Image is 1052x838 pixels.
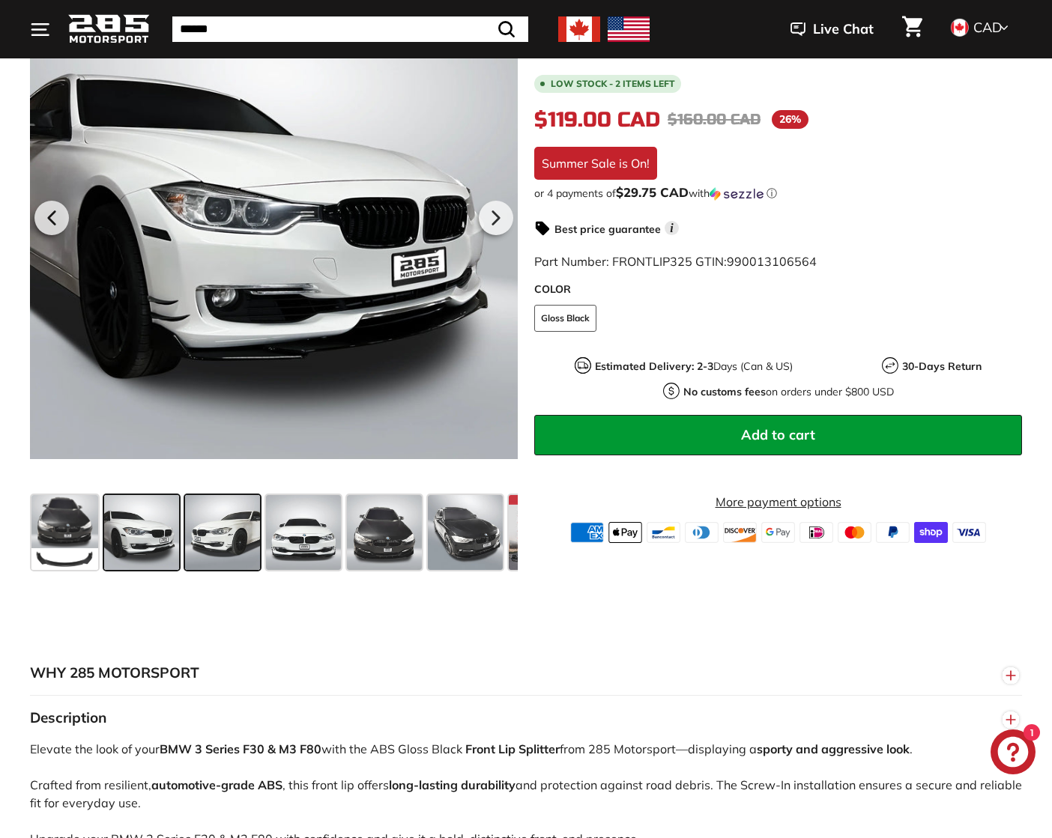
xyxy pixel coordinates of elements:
[668,110,761,129] span: $160.00 CAD
[876,522,910,543] img: paypal
[902,359,982,373] strong: 30-Days Return
[893,4,931,55] a: Cart
[986,729,1040,778] inbox-online-store-chat: Shopify online store chat
[172,16,528,42] input: Search
[723,522,757,543] img: discover
[683,385,766,398] strong: No customs fees
[757,741,910,756] strong: sporty and aggressive look
[534,254,817,269] span: Part Number: FRONTLIP325 GTIN:
[595,359,713,373] strong: Estimated Delivery: 2-3
[771,10,893,48] button: Live Chat
[741,426,815,443] span: Add to cart
[665,221,679,235] span: i
[30,696,1022,741] button: Description
[772,110,808,129] span: 26%
[30,651,1022,696] button: WHY 285 MOTORSPORT
[67,12,150,47] img: Logo_285_Motorsport_areodynamics_components
[389,777,516,792] strong: long-lasting durability
[799,522,833,543] img: ideal
[160,741,321,756] strong: BMW 3 Series F30 & M3 F80
[813,19,874,39] span: Live Chat
[570,522,604,543] img: american_express
[647,522,680,543] img: bancontact
[761,522,795,543] img: google_pay
[551,79,675,88] span: Low stock - 2 items left
[710,187,764,201] img: Sezzle
[151,777,282,792] strong: automotive-grade ABS
[534,493,1022,511] a: More payment options
[465,741,560,756] strong: Front Lip Splitter
[685,522,719,543] img: diners_club
[534,147,657,180] div: Summer Sale is On!
[534,415,1022,455] button: Add to cart
[534,282,1022,297] label: COLOR
[952,522,986,543] img: visa
[616,184,689,200] span: $29.75 CAD
[534,107,660,133] span: $119.00 CAD
[914,522,948,543] img: shopify_pay
[554,222,661,236] strong: Best price guarantee
[534,186,1022,201] div: or 4 payments of with
[727,254,817,269] span: 990013106564
[595,359,793,374] p: Days (Can & US)
[973,19,1002,36] span: CAD
[534,186,1022,201] div: or 4 payments of$29.75 CADwithSezzle Click to learn more about Sezzle
[683,384,894,400] p: on orders under $800 USD
[838,522,871,543] img: master
[608,522,642,543] img: apple_pay
[534,15,1022,61] h1: Front Lip Splitter - [DATE]-[DATE] BMW 3 Series F30 & M3 F80 Sedan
